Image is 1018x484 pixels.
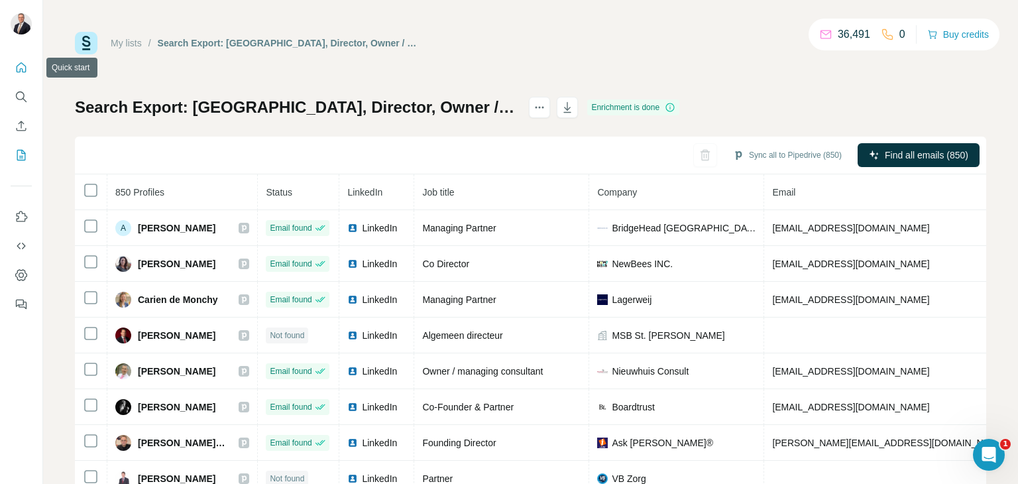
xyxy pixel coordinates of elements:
div: Enrichment is done [587,99,679,115]
span: Email found [270,258,311,270]
span: LinkedIn [362,436,397,450]
img: company-logo [597,473,608,484]
span: Boardtrust [612,400,655,414]
span: [EMAIL_ADDRESS][DOMAIN_NAME] [772,294,929,305]
span: Email found [270,437,311,449]
span: LinkedIn [362,293,397,306]
span: 850 Profiles [115,187,164,198]
img: company-logo [597,366,608,377]
button: Feedback [11,292,32,316]
div: A [115,220,131,236]
span: Lagerweij [612,293,651,306]
span: [PERSON_NAME] Extra [138,436,225,450]
img: LinkedIn logo [347,294,358,305]
img: Surfe Logo [75,32,97,54]
button: Use Surfe API [11,234,32,258]
span: Job title [422,187,454,198]
span: Nieuwhuis Consult [612,365,689,378]
span: Partner [422,473,453,484]
span: Co Director [422,259,469,269]
img: Avatar [115,363,131,379]
span: LinkedIn [362,329,397,342]
button: Buy credits [927,25,989,44]
span: MSB St. [PERSON_NAME] [612,329,724,342]
img: Avatar [115,292,131,308]
button: Search [11,85,32,109]
iframe: Intercom live chat [973,439,1005,471]
button: Sync all to Pipedrive (850) [724,145,851,165]
span: Algemeen directeur [422,330,502,341]
span: Email [772,187,795,198]
img: company-logo [597,438,608,448]
img: LinkedIn logo [347,366,358,377]
span: Managing Partner [422,223,496,233]
img: company-logo [597,259,608,269]
span: BridgeHead [GEOGRAPHIC_DATA] [612,221,756,235]
span: Managing Partner [422,294,496,305]
span: [PERSON_NAME] [138,400,215,414]
span: Email found [270,294,311,306]
span: Find all emails (850) [885,149,968,162]
img: Avatar [115,435,131,451]
span: Email found [270,365,311,377]
img: company-logo [597,223,608,233]
span: [PERSON_NAME] [138,257,215,271]
span: [PERSON_NAME][EMAIL_ADDRESS][DOMAIN_NAME] [772,438,1005,448]
span: [PERSON_NAME] [138,365,215,378]
span: Owner / managing consultant [422,366,543,377]
button: Quick start [11,56,32,80]
span: Email found [270,222,311,234]
span: LinkedIn [362,257,397,271]
h1: Search Export: [GEOGRAPHIC_DATA], Director, Owner / Partner, [GEOGRAPHIC_DATA], Business Consulti... [75,97,517,118]
button: Dashboard [11,263,32,287]
span: LinkedIn [362,365,397,378]
button: Enrich CSV [11,114,32,138]
span: NewBees INC. [612,257,673,271]
span: [PERSON_NAME] [138,329,215,342]
button: Find all emails (850) [858,143,980,167]
img: Avatar [115,256,131,272]
button: actions [529,97,550,118]
span: Status [266,187,292,198]
li: / [148,36,151,50]
span: [EMAIL_ADDRESS][DOMAIN_NAME] [772,366,929,377]
img: company-logo [597,294,608,305]
p: 0 [899,27,905,42]
img: LinkedIn logo [347,438,358,448]
img: company-logo [597,402,608,412]
span: [EMAIL_ADDRESS][DOMAIN_NAME] [772,223,929,233]
span: LinkedIn [362,221,397,235]
img: LinkedIn logo [347,259,358,269]
span: [PERSON_NAME] [138,221,215,235]
img: Avatar [115,399,131,415]
span: Not found [270,330,304,341]
span: Email found [270,401,311,413]
span: LinkedIn [347,187,382,198]
span: 1 [1000,439,1011,450]
p: 36,491 [838,27,870,42]
button: My lists [11,143,32,167]
span: [EMAIL_ADDRESS][DOMAIN_NAME] [772,259,929,269]
span: Ask [PERSON_NAME]® [612,436,713,450]
span: Carien de Monchy [138,293,218,306]
img: LinkedIn logo [347,223,358,233]
span: Co-Founder & Partner [422,402,514,412]
span: Founding Director [422,438,496,448]
a: My lists [111,38,142,48]
img: LinkedIn logo [347,402,358,412]
img: LinkedIn logo [347,473,358,484]
div: Search Export: [GEOGRAPHIC_DATA], Director, Owner / Partner, [GEOGRAPHIC_DATA], Business Consulti... [158,36,421,50]
img: LinkedIn logo [347,330,358,341]
img: Avatar [115,328,131,343]
span: Company [597,187,637,198]
span: LinkedIn [362,400,397,414]
button: Use Surfe on LinkedIn [11,205,32,229]
span: [EMAIL_ADDRESS][DOMAIN_NAME] [772,402,929,412]
img: Avatar [11,13,32,34]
